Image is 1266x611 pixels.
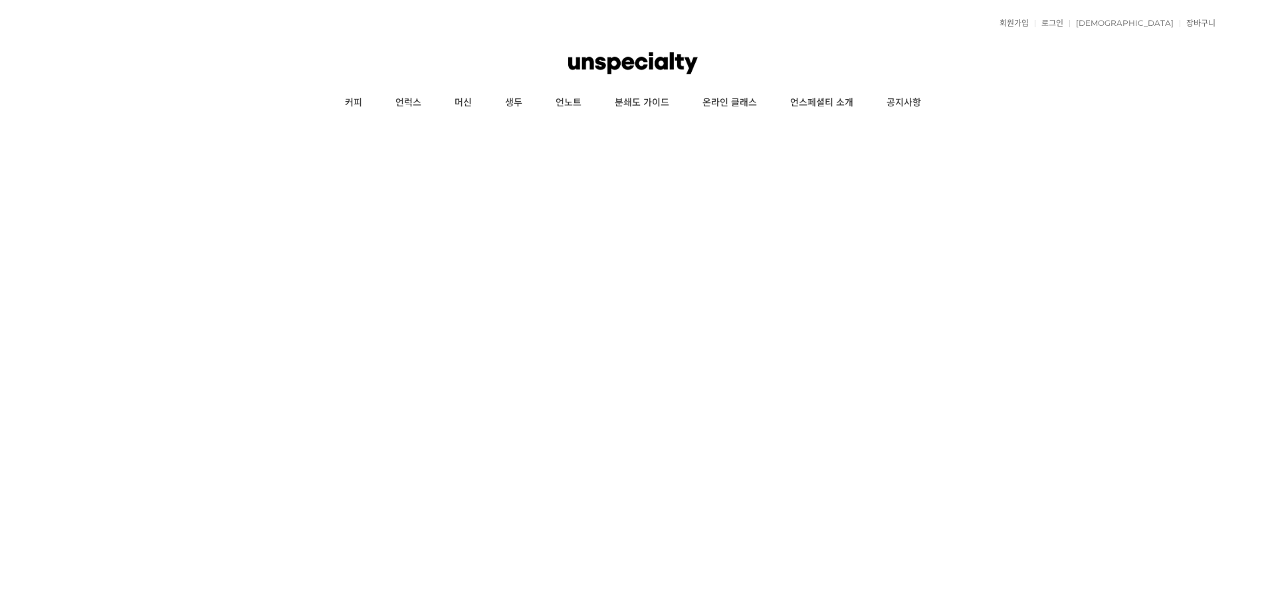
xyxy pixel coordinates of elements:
[993,19,1029,27] a: 회원가입
[488,86,539,120] a: 생두
[379,86,438,120] a: 언럭스
[1035,19,1063,27] a: 로그인
[598,86,686,120] a: 분쇄도 가이드
[539,86,598,120] a: 언노트
[686,86,774,120] a: 온라인 클래스
[1069,19,1174,27] a: [DEMOGRAPHIC_DATA]
[1180,19,1215,27] a: 장바구니
[568,43,697,83] img: 언스페셜티 몰
[438,86,488,120] a: 머신
[870,86,938,120] a: 공지사항
[774,86,870,120] a: 언스페셜티 소개
[328,86,379,120] a: 커피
